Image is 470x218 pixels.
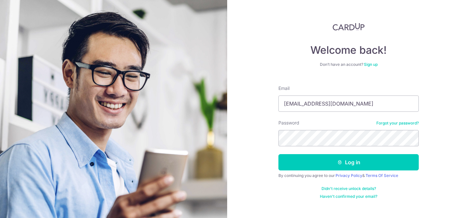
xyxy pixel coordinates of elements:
div: Don’t have an account? [278,62,419,67]
h4: Welcome back! [278,44,419,57]
a: Terms Of Service [366,173,398,178]
a: Forgot your password? [376,121,419,126]
a: Haven't confirmed your email? [320,194,377,199]
label: Password [278,120,299,126]
div: By continuing you agree to our & [278,173,419,178]
input: Enter your Email [278,95,419,112]
a: Sign up [364,62,378,67]
img: CardUp Logo [333,23,365,31]
button: Log in [278,154,419,170]
a: Privacy Policy [336,173,362,178]
a: Didn't receive unlock details? [321,186,376,191]
label: Email [278,85,290,92]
